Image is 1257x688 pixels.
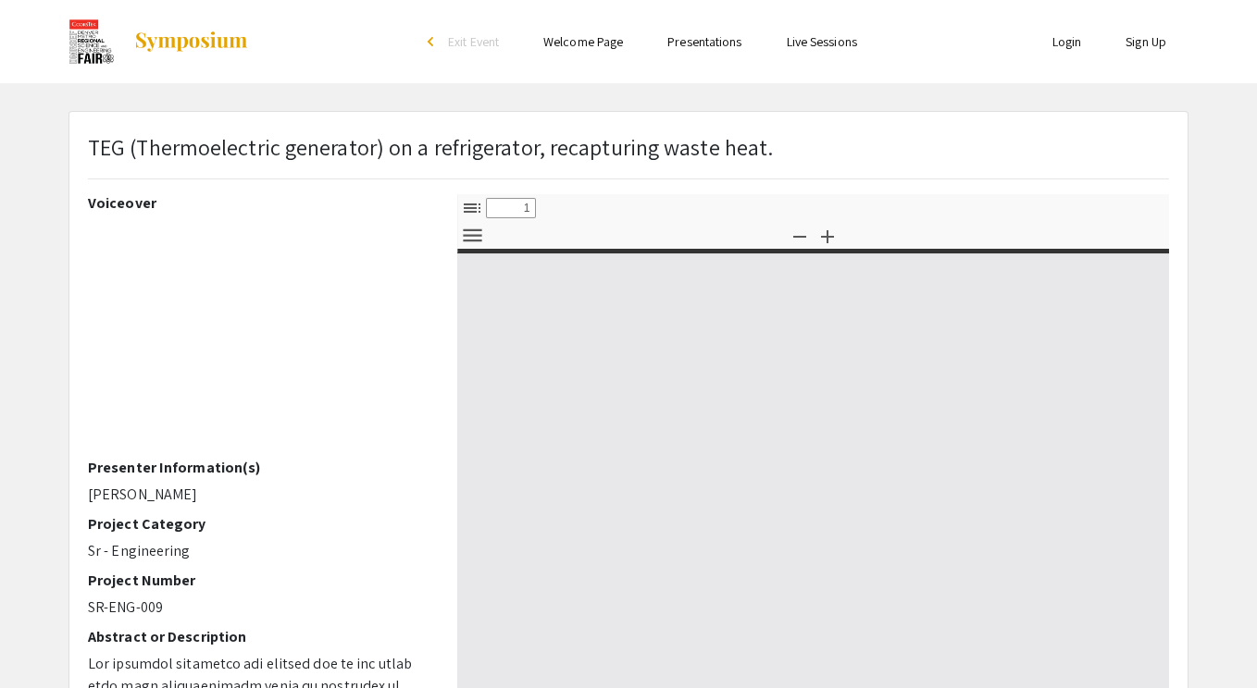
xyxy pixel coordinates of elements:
[88,130,773,164] p: TEG (Thermoelectric generator) on a refrigerator, recapturing waste heat.
[448,33,499,50] span: Exit Event
[133,31,249,53] img: Symposium by ForagerOne
[456,222,488,249] button: Tools
[88,515,429,533] h2: Project Category
[88,194,429,212] h2: Voiceover
[88,571,429,589] h2: Project Number
[88,459,429,476] h2: Presenter Information(s)
[812,222,843,249] button: Zoom In
[88,596,429,619] p: SR-ENG-009
[68,18,115,65] img: The 2024 CoorsTek Denver Metro Regional Science and Engineering Fair
[456,194,488,221] button: Toggle Sidebar
[1126,33,1166,50] a: Sign Up
[428,36,439,47] div: arrow_back_ios
[667,33,741,50] a: Presentations
[68,18,249,65] a: The 2024 CoorsTek Denver Metro Regional Science and Engineering Fair
[784,222,815,249] button: Zoom Out
[88,484,429,506] p: [PERSON_NAME]
[88,628,429,645] h2: Abstract or Description
[88,540,429,562] p: Sr - Engineering
[787,33,857,50] a: Live Sessions
[486,198,536,218] input: Page
[1052,33,1082,50] a: Login
[543,33,623,50] a: Welcome Page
